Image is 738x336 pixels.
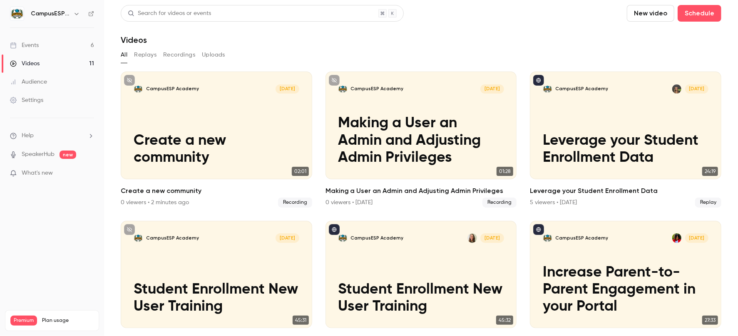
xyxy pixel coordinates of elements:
button: Uploads [202,48,225,62]
a: Making a User an Admin and Adjusting Admin PrivilegesCampusESP Academy[DATE]Making a User an Admi... [326,72,517,208]
button: unpublished [124,224,135,235]
span: [DATE] [685,233,709,243]
button: Schedule [678,5,721,22]
h2: Create a new community [121,186,312,196]
span: Premium [10,316,37,326]
div: Audience [10,78,47,86]
button: Replays [134,48,157,62]
button: Recordings [163,48,195,62]
p: CampusESP Academy [555,235,608,242]
a: Create a new communityCampusESP Academy[DATE]Create a new community02:01Create a new community0 v... [121,72,312,208]
p: CampusESP Academy [350,235,403,242]
img: Increase Parent-to-Parent Engagement in your Portal [543,233,552,243]
span: new [60,151,76,159]
p: Student Enrollment New User Training [134,281,299,315]
img: CampusESP Academy [10,7,24,20]
span: 45:31 [293,316,309,325]
span: 01:28 [497,167,513,176]
h1: Videos [121,35,147,45]
p: CampusESP Academy [350,86,403,92]
button: published [533,224,544,235]
li: help-dropdown-opener [10,131,94,140]
div: 5 viewers • [DATE] [530,198,577,207]
a: Leverage your Student Enrollment DataCampusESP AcademyMira Gandhi[DATE]Leverage your Student Enro... [530,72,721,208]
span: 24:19 [702,167,718,176]
p: CampusESP Academy [555,86,608,92]
img: Mira Gandhi [672,84,682,94]
p: Increase Parent-to-Parent Engagement in your Portal [543,264,708,315]
div: Search for videos or events [128,9,211,18]
li: Making a User an Admin and Adjusting Admin Privileges [326,72,517,208]
span: Recording [278,198,312,208]
button: unpublished [329,75,340,86]
img: Tawanna Brown [672,233,682,243]
button: New video [627,5,674,22]
span: What's new [22,169,53,178]
p: CampusESP Academy [146,235,199,242]
section: Videos [121,5,721,331]
img: Student Enrollment New User Training [338,233,348,243]
p: Create a new community [134,132,299,166]
div: 0 viewers • [DATE] [326,198,373,207]
button: unpublished [124,75,135,86]
img: Create a new community [134,84,143,94]
a: SpeakerHub [22,150,55,159]
p: Student Enrollment New User Training [338,281,504,315]
span: [DATE] [480,233,504,243]
span: Plan usage [42,317,94,324]
div: Settings [10,96,43,104]
p: Making a User an Admin and Adjusting Admin Privileges [338,115,504,166]
span: Recording [482,198,517,208]
div: 0 viewers • 2 minutes ago [121,198,189,207]
h2: Making a User an Admin and Adjusting Admin Privileges [326,186,517,196]
span: [DATE] [276,84,299,94]
li: Leverage your Student Enrollment Data [530,72,721,208]
span: [DATE] [276,233,299,243]
img: Making a User an Admin and Adjusting Admin Privileges [338,84,348,94]
button: published [329,224,340,235]
div: Events [10,41,39,49]
h2: Leverage your Student Enrollment Data [530,186,721,196]
h6: CampusESP Academy [31,10,70,18]
span: [DATE] [685,84,709,94]
span: Replay [695,198,721,208]
iframe: Noticeable Trigger [84,170,94,177]
p: Leverage your Student Enrollment Data [543,132,708,166]
span: Help [22,131,34,140]
span: 02:01 [292,167,309,176]
img: Leverage your Student Enrollment Data [543,84,552,94]
div: Videos [10,59,40,68]
p: CampusESP Academy [146,86,199,92]
li: Create a new community [121,72,312,208]
span: 27:33 [702,316,718,325]
img: Mairin Matthews [467,233,477,243]
img: Student Enrollment New User Training [134,233,143,243]
button: All [121,48,127,62]
button: published [533,75,544,86]
span: [DATE] [480,84,504,94]
span: 45:32 [496,316,513,325]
